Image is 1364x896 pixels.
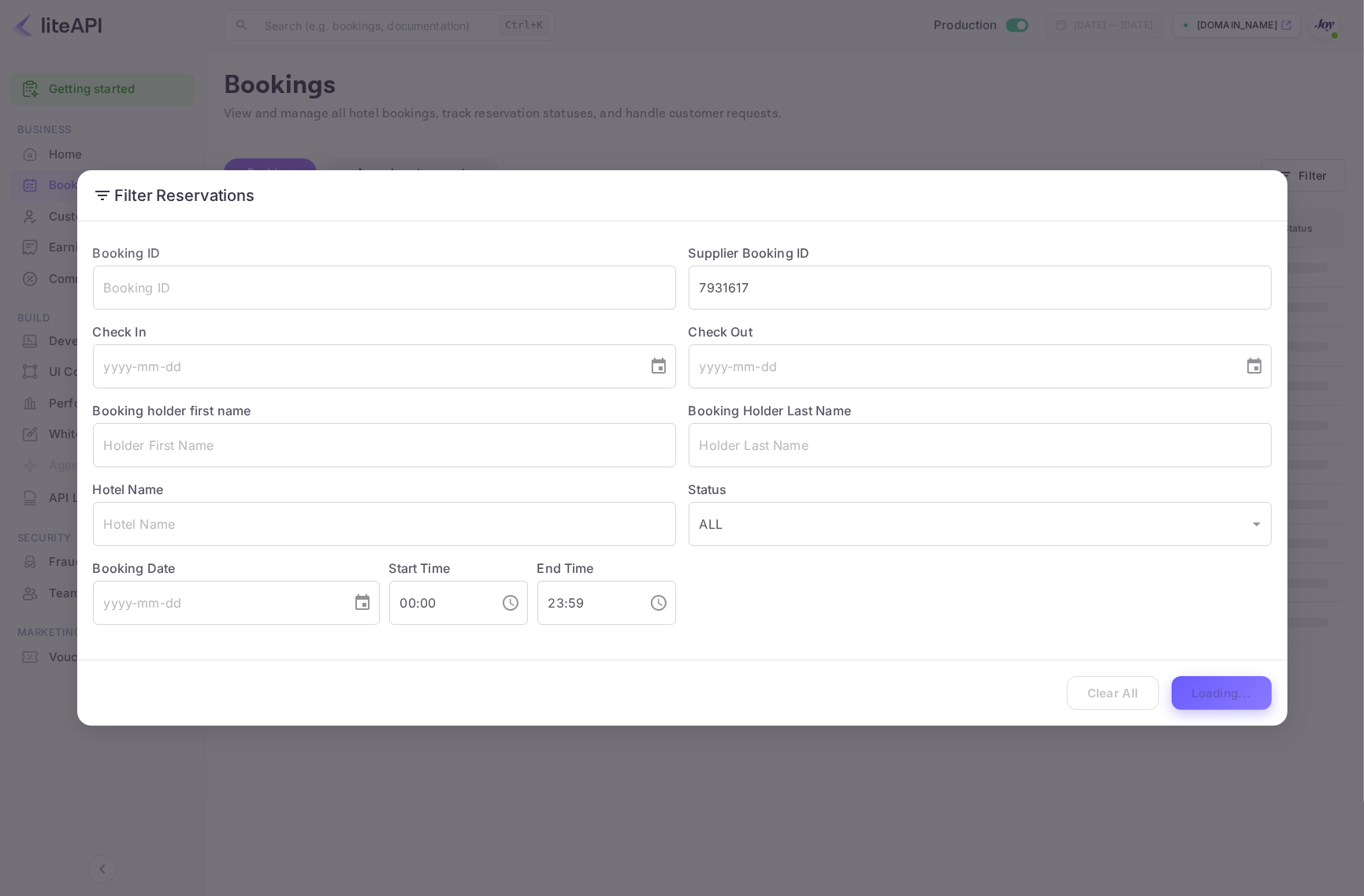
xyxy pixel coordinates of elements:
button: Choose time, selected time is 12:00 AM [495,587,526,619]
input: Holder Last Name [689,423,1272,467]
label: Booking Holder Last Name [689,403,852,418]
button: Choose date [1239,351,1270,382]
label: Booking Date [93,559,380,578]
label: Check Out [689,322,1272,341]
input: Holder First Name [93,423,676,467]
input: Booking ID [93,266,676,310]
label: Status [689,480,1272,499]
label: Check In [93,322,676,341]
label: Start Time [389,560,451,576]
label: Hotel Name [93,481,164,497]
h2: Filter Reservations [77,170,1288,221]
input: yyyy-mm-dd [93,581,340,625]
button: Choose time, selected time is 11:59 PM [643,587,675,619]
label: Supplier Booking ID [689,245,810,261]
button: Choose date [347,587,378,619]
label: End Time [537,560,594,576]
input: yyyy-mm-dd [689,344,1232,389]
input: Supplier Booking ID [689,266,1272,310]
input: hh:mm [537,581,637,625]
div: ALL [689,502,1272,546]
button: Choose date [643,351,675,382]
input: Hotel Name [93,502,676,546]
input: hh:mm [389,581,489,625]
label: Booking holder first name [93,403,251,418]
label: Booking ID [93,245,161,261]
input: yyyy-mm-dd [93,344,637,389]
